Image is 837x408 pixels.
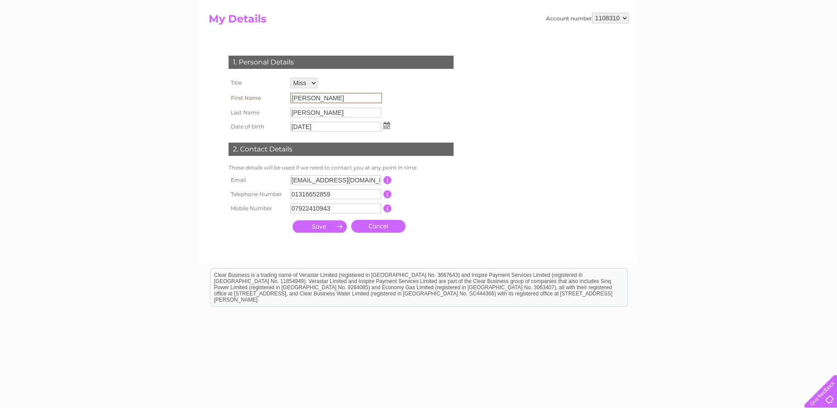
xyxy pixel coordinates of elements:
h2: My Details [209,13,629,30]
a: Energy [704,38,723,44]
input: Information [383,190,392,198]
a: Cancel [351,220,405,233]
input: Information [383,204,392,212]
a: Contact [778,38,800,44]
th: Title [226,76,288,91]
a: Telecoms [728,38,755,44]
a: Log out [808,38,829,44]
img: logo.png [29,23,74,50]
a: 0333 014 3131 [671,4,732,15]
div: Account number [546,13,629,23]
div: Clear Business is a trading name of Verastar Limited (registered in [GEOGRAPHIC_DATA] No. 3667643... [210,5,627,43]
th: First Name [226,91,288,106]
th: Telephone Number [226,187,288,201]
th: Last Name [226,106,288,120]
div: 1. Personal Details [229,56,454,69]
td: These details will be used if we need to contact you at any point in time. [226,162,456,173]
input: Submit [293,220,347,233]
div: 2. Contact Details [229,143,454,156]
a: Water [682,38,698,44]
img: ... [383,122,390,129]
input: Information [383,176,392,184]
th: Mobile Number [226,201,288,215]
th: Date of birth [226,120,288,134]
a: Blog [760,38,773,44]
th: Email [226,173,288,187]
